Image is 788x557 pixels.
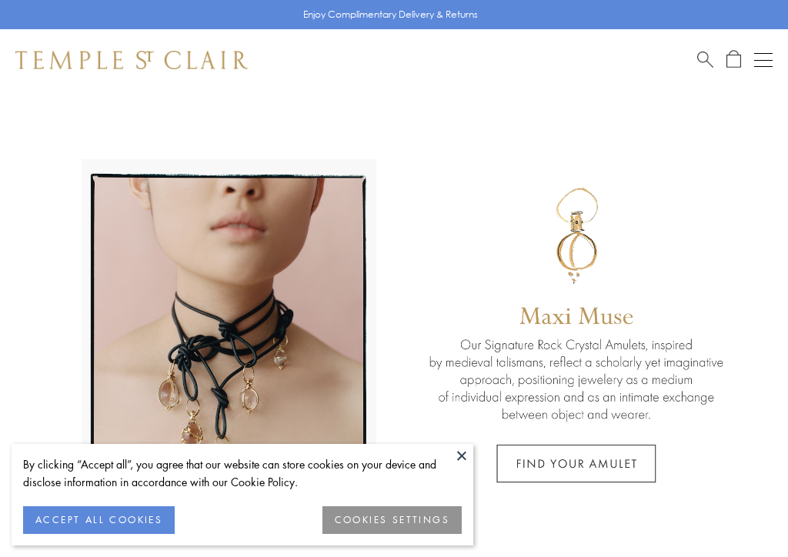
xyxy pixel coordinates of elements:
iframe: Gorgias live chat messenger [711,485,773,542]
button: ACCEPT ALL COOKIES [23,506,175,534]
p: Enjoy Complimentary Delivery & Returns [303,7,478,22]
button: Open navigation [754,51,773,69]
a: Open Shopping Bag [726,50,741,69]
div: By clicking “Accept all”, you agree that our website can store cookies on your device and disclos... [23,455,462,491]
button: COOKIES SETTINGS [322,506,462,534]
a: Search [697,50,713,69]
img: Temple St. Clair [15,51,248,69]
